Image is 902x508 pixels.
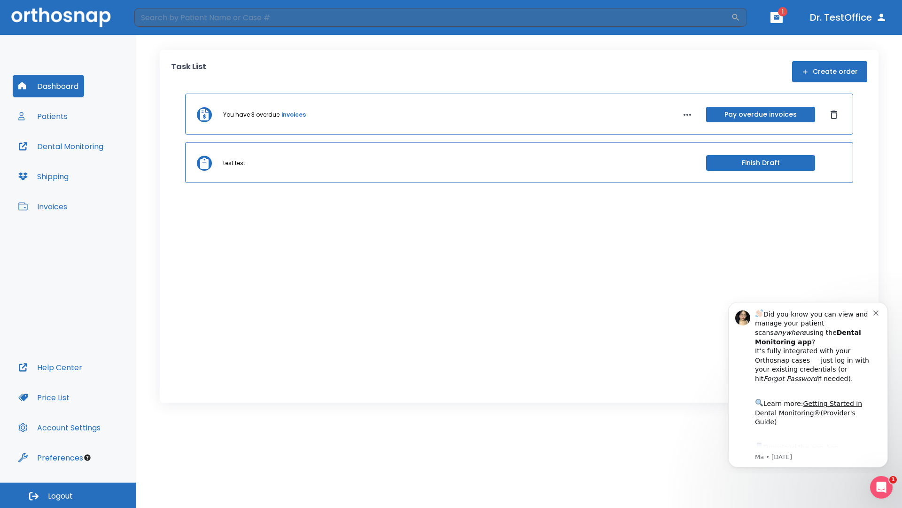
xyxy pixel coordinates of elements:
[48,491,73,501] span: Logout
[792,61,867,82] button: Create order
[706,155,815,171] button: Finish Draft
[13,195,73,218] button: Invoices
[13,75,84,97] button: Dashboard
[223,111,280,119] p: You have 3 overdue
[778,7,787,16] span: 1
[41,150,124,167] a: App Store
[11,8,111,27] img: Orthosnap
[889,476,897,484] span: 1
[13,135,109,158] button: Dental Monitoring
[13,446,89,469] button: Preferences
[870,476,893,499] iframe: Intercom live chat
[41,148,159,196] div: Download the app: | ​ Let us know if you need help getting started!
[706,107,815,122] button: Pay overdue invoices
[223,159,245,167] p: test test
[13,165,74,188] button: Shipping
[806,9,891,26] button: Dr. TestOffice
[134,8,731,27] input: Search by Patient Name or Case #
[281,111,306,119] a: invoices
[159,15,167,22] button: Dismiss notification
[13,356,88,379] button: Help Center
[41,159,159,168] p: Message from Ma, sent 7w ago
[83,453,92,462] div: Tooltip anchor
[13,105,73,127] button: Patients
[714,294,902,473] iframe: Intercom notifications message
[826,107,841,122] button: Dismiss
[13,386,75,409] button: Price List
[13,416,106,439] button: Account Settings
[171,61,206,82] p: Task List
